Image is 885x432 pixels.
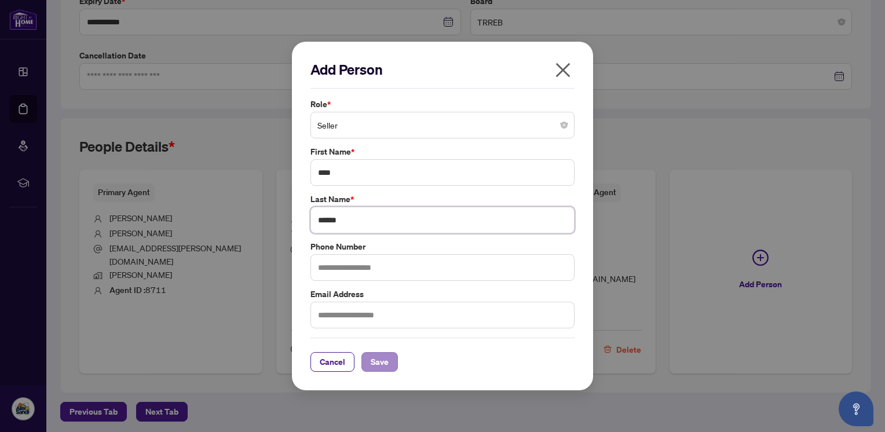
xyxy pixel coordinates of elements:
[310,240,575,253] label: Phone Number
[310,352,354,372] button: Cancel
[371,353,389,371] span: Save
[561,122,568,129] span: close-circle
[317,114,568,136] span: Seller
[310,98,575,111] label: Role
[310,193,575,206] label: Last Name
[320,353,345,371] span: Cancel
[554,61,572,79] span: close
[361,352,398,372] button: Save
[839,391,873,426] button: Open asap
[310,145,575,158] label: First Name
[310,288,575,301] label: Email Address
[310,60,575,79] h2: Add Person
